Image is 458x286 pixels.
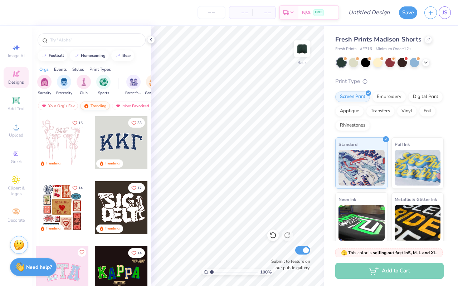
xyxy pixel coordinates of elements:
div: Rhinestones [335,120,370,131]
button: Like [128,248,145,258]
span: – – [257,9,271,16]
div: Styles [72,66,84,73]
span: JS [442,9,447,17]
button: football [38,50,67,61]
span: Puff Ink [395,140,410,148]
span: FREE [315,10,322,15]
span: Greek [11,159,22,164]
img: most_fav.gif [115,103,121,108]
img: trend_line.gif [74,54,79,58]
div: Screen Print [335,92,370,102]
span: 🫣 [341,250,347,256]
span: – – [234,9,248,16]
span: Upload [9,132,23,138]
div: Trending [46,161,60,166]
span: Club [80,90,88,96]
button: bear [111,50,134,61]
div: Vinyl [397,106,417,117]
button: homecoming [70,50,109,61]
img: Back [295,41,309,56]
div: filter for Sorority [37,75,52,96]
div: Your Org's Fav [38,102,78,110]
div: Applique [335,106,364,117]
button: Like [128,183,145,193]
span: Game Day [145,90,161,96]
img: Club Image [80,78,88,86]
span: Fraternity [56,90,72,96]
div: filter for Fraternity [56,75,72,96]
button: Save [399,6,417,19]
img: Puff Ink [395,150,441,186]
input: Try "Alpha" [49,36,141,44]
button: filter button [96,75,111,96]
span: 14 [137,251,142,255]
img: trend_line.gif [42,54,47,58]
img: Fraternity Image [60,78,68,86]
span: N/A [302,9,311,16]
input: Untitled Design [343,5,395,20]
span: Image AI [8,53,25,59]
div: Events [54,66,67,73]
span: Metallic & Glitter Ink [395,196,437,203]
img: trend_line.gif [115,54,121,58]
img: Metallic & Glitter Ink [395,205,441,241]
span: Fresh Prints [335,46,356,52]
div: Digital Print [408,92,443,102]
div: Orgs [39,66,49,73]
div: Back [297,59,307,66]
span: Add Text [8,106,25,112]
img: Neon Ink [338,205,385,241]
span: Sorority [38,90,51,96]
span: 100 % [260,269,272,275]
button: Like [69,118,86,128]
img: most_fav.gif [41,103,47,108]
span: Neon Ink [338,196,356,203]
span: 17 [137,186,142,190]
span: # FP16 [360,46,372,52]
div: Trending [105,161,120,166]
span: This color is . [341,250,437,256]
input: – – [198,6,225,19]
button: filter button [77,75,91,96]
span: Designs [8,79,24,85]
img: trending.gif [83,103,89,108]
button: Like [78,248,86,257]
span: 33 [137,121,142,125]
span: Parent's Weekend [125,90,142,96]
div: Most Favorited [112,102,152,110]
div: Print Type [335,77,444,85]
img: Parent's Weekend Image [130,78,138,86]
strong: selling out fast in S, M, L and XL [373,250,436,256]
div: bear [122,54,131,58]
div: Embroidery [372,92,406,102]
button: Like [69,183,86,193]
div: Foil [419,106,436,117]
div: Print Types [89,66,111,73]
div: Trending [46,226,60,231]
span: Standard [338,140,357,148]
div: filter for Club [77,75,91,96]
img: Game Day Image [149,78,157,86]
span: Minimum Order: 12 + [376,46,411,52]
label: Submit to feature on our public gallery. [267,258,310,271]
button: filter button [56,75,72,96]
div: Trending [80,102,110,110]
span: Clipart & logos [4,185,29,197]
span: 14 [78,186,83,190]
button: filter button [145,75,161,96]
img: Sports Image [99,78,108,86]
img: Standard [338,150,385,186]
div: homecoming [81,54,106,58]
img: Sorority Image [40,78,49,86]
span: Fresh Prints Madison Shorts [335,35,422,44]
div: filter for Parent's Weekend [125,75,142,96]
button: Like [128,118,145,128]
div: Trending [105,226,120,231]
span: Decorate [8,217,25,223]
button: filter button [125,75,142,96]
span: Sports [98,90,109,96]
button: filter button [37,75,52,96]
div: filter for Sports [96,75,111,96]
div: Transfers [366,106,395,117]
span: 15 [78,121,83,125]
